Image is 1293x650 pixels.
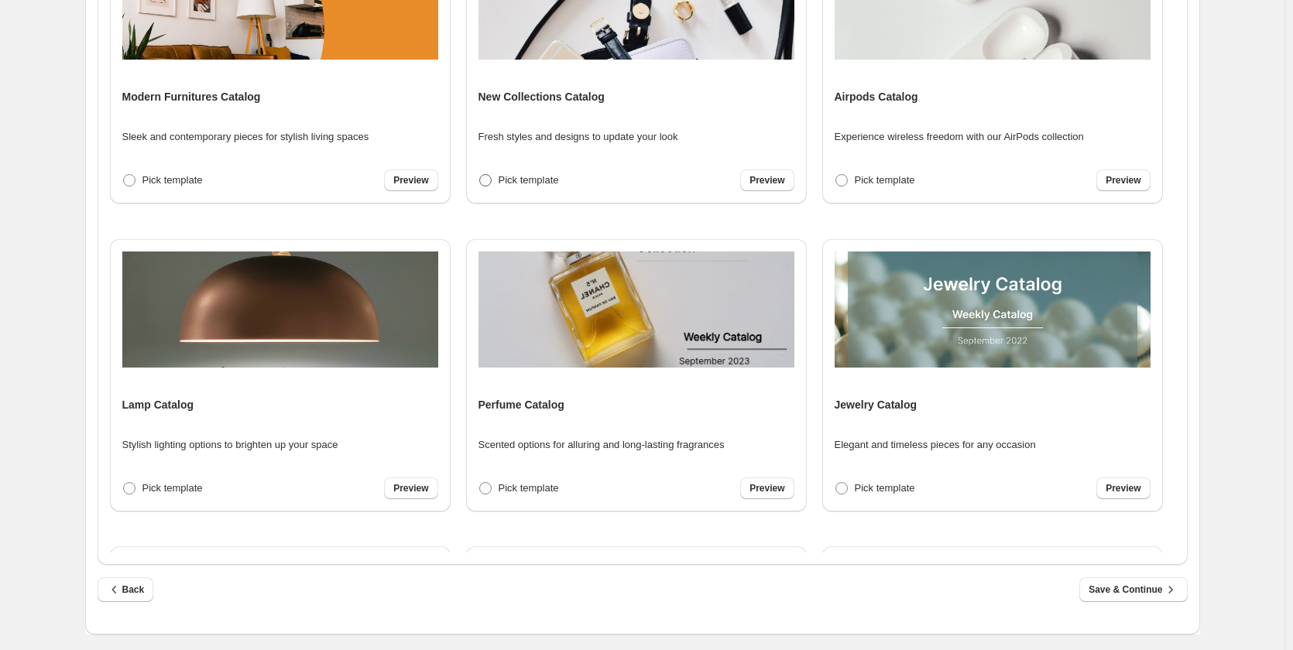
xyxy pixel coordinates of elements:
p: Elegant and timeless pieces for any occasion [835,437,1036,453]
span: Pick template [855,482,915,494]
h4: Airpods Catalog [835,89,918,104]
span: Pick template [855,174,915,186]
p: Sleek and contemporary pieces for stylish living spaces [122,129,369,145]
span: Preview [393,174,428,186]
h4: Modern Furnitures Catalog [122,89,261,104]
span: Preview [393,482,428,494]
p: Scented options for alluring and long-lasting fragrances [478,437,725,453]
span: Preview [1106,482,1140,494]
h4: New Collections Catalog [478,89,605,104]
button: Back [98,577,154,602]
span: Pick template [142,174,203,186]
h4: Lamp Catalog [122,397,194,412]
a: Preview [1096,477,1150,499]
a: Preview [740,477,794,499]
h4: Jewelry Catalog [835,397,917,412]
button: Save & Continue [1079,577,1187,602]
span: Save & Continue [1089,582,1178,597]
a: Preview [384,169,437,191]
p: Experience wireless freedom with our AirPods collection [835,129,1084,145]
span: Back [107,582,145,597]
a: Preview [740,169,794,191]
span: Preview [749,482,784,494]
span: Preview [1106,174,1140,186]
a: Preview [384,477,437,499]
span: Pick template [499,482,559,494]
p: Stylish lighting options to brighten up your space [122,437,338,453]
p: Fresh styles and designs to update your look [478,129,678,145]
span: Pick template [499,174,559,186]
h4: Perfume Catalog [478,397,564,412]
a: Preview [1096,169,1150,191]
span: Pick template [142,482,203,494]
span: Preview [749,174,784,186]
